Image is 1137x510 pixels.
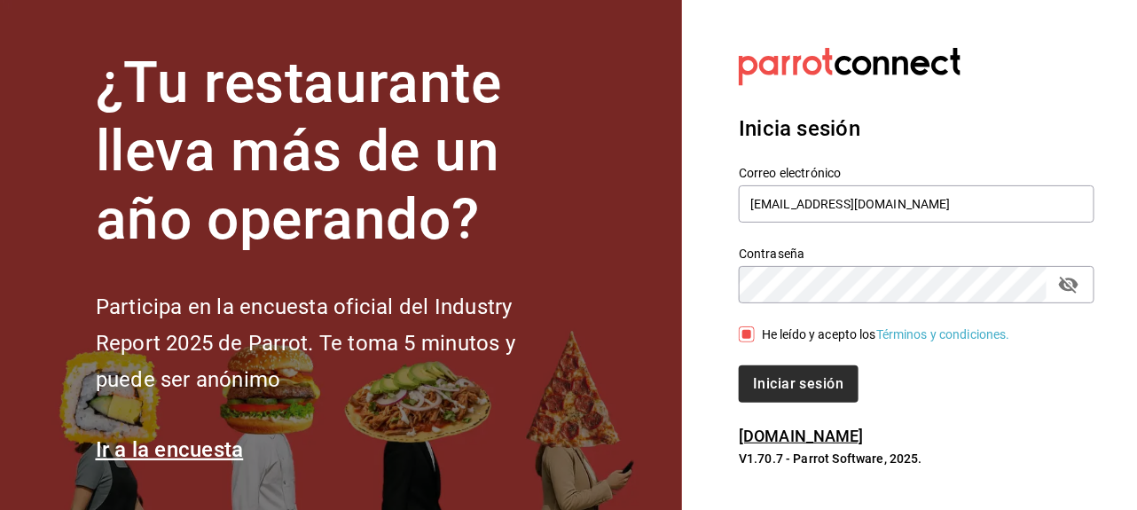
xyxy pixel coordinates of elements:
[739,248,1094,261] label: Contraseña
[96,289,575,397] h2: Participa en la encuesta oficial del Industry Report 2025 de Parrot. Te toma 5 minutos y puede se...
[739,185,1094,223] input: Ingresa tu correo electrónico
[739,168,1094,180] label: Correo electrónico
[1054,270,1084,300] button: passwordField
[739,365,858,403] button: Iniciar sesión
[739,113,1094,145] h3: Inicia sesión
[876,327,1010,341] a: Términos y condiciones.
[739,450,1094,467] p: V1.70.7 - Parrot Software, 2025.
[96,437,244,462] a: Ir a la encuesta
[739,427,864,445] a: [DOMAIN_NAME]
[96,50,575,254] h1: ¿Tu restaurante lleva más de un año operando?
[762,326,1010,344] div: He leído y acepto los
